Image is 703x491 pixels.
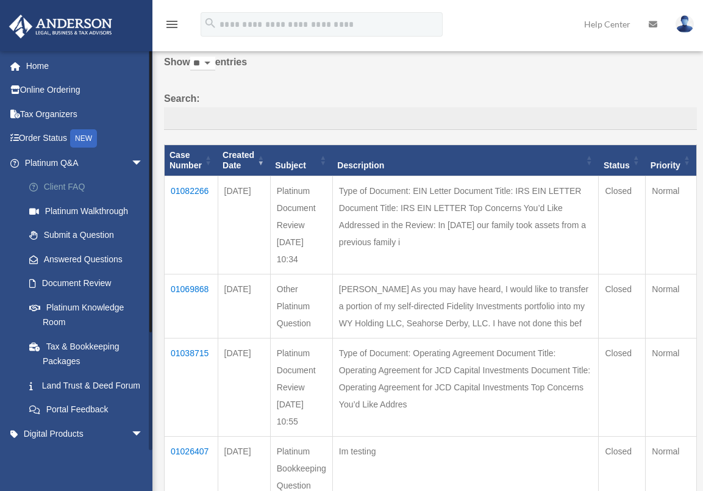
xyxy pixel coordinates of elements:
[332,338,599,436] td: Type of Document: Operating Agreement Document Title: Operating Agreement for JCD Capital Investm...
[218,145,270,176] th: Created Date: activate to sort column ascending
[270,338,332,436] td: Platinum Document Review [DATE] 10:55
[17,295,162,334] a: Platinum Knowledge Room
[599,338,646,436] td: Closed
[165,21,179,32] a: menu
[17,334,162,373] a: Tax & Bookkeeping Packages
[218,274,270,338] td: [DATE]
[17,373,162,398] a: Land Trust & Deed Forum
[17,199,162,223] a: Platinum Walkthrough
[9,78,162,102] a: Online Ordering
[646,338,697,436] td: Normal
[17,271,162,296] a: Document Review
[676,15,694,33] img: User Pic
[599,274,646,338] td: Closed
[131,421,155,446] span: arrow_drop_down
[165,17,179,32] i: menu
[204,16,217,30] i: search
[165,145,218,176] th: Case Number: activate to sort column ascending
[190,57,215,71] select: Showentries
[17,175,162,199] a: Client FAQ
[270,145,332,176] th: Subject: activate to sort column ascending
[270,274,332,338] td: Other Platinum Question
[646,176,697,274] td: Normal
[17,247,155,271] a: Answered Questions
[165,274,218,338] td: 01069868
[332,274,599,338] td: [PERSON_NAME] As you may have heard, I would like to transfer a portion of my self-directed Fidel...
[218,338,270,436] td: [DATE]
[9,151,162,175] a: Platinum Q&Aarrow_drop_down
[165,338,218,436] td: 01038715
[218,176,270,274] td: [DATE]
[165,176,218,274] td: 01082266
[17,223,162,248] a: Submit a Question
[599,145,646,176] th: Status: activate to sort column ascending
[164,54,697,83] label: Show entries
[9,421,162,446] a: Digital Productsarrow_drop_down
[131,446,155,471] span: arrow_drop_down
[332,145,599,176] th: Description: activate to sort column ascending
[70,129,97,148] div: NEW
[164,90,697,131] label: Search:
[9,126,162,151] a: Order StatusNEW
[131,151,155,176] span: arrow_drop_down
[9,102,162,126] a: Tax Organizers
[646,274,697,338] td: Normal
[270,176,332,274] td: Platinum Document Review [DATE] 10:34
[9,446,162,470] a: My Entitiesarrow_drop_down
[599,176,646,274] td: Closed
[646,145,697,176] th: Priority: activate to sort column ascending
[9,54,162,78] a: Home
[164,107,697,131] input: Search:
[332,176,599,274] td: Type of Document: EIN Letter Document Title: IRS EIN LETTER Document Title: IRS EIN LETTER Top Co...
[5,15,116,38] img: Anderson Advisors Platinum Portal
[17,398,162,422] a: Portal Feedback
